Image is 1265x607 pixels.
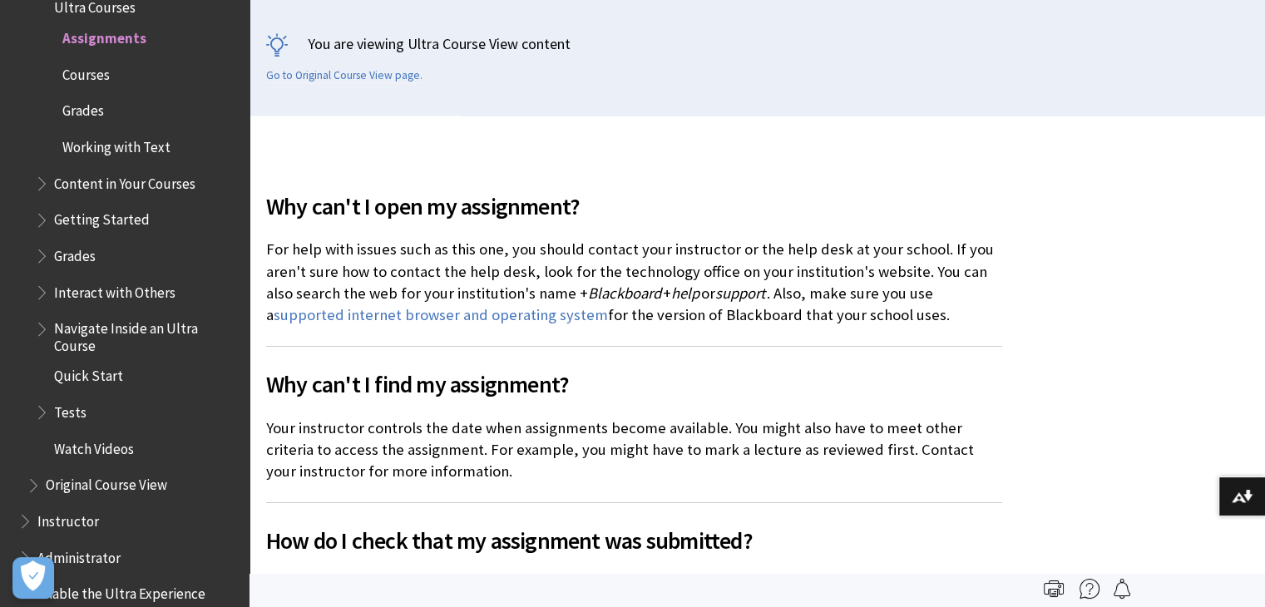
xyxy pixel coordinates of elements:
[54,435,134,457] span: Watch Videos
[54,279,175,301] span: Interact with Others
[266,523,1002,558] span: How do I check that my assignment was submitted?
[715,284,765,303] span: support
[588,284,661,303] span: Blackboard
[62,133,170,155] span: Working with Text
[54,315,238,354] span: Navigate Inside an Ultra Course
[62,97,104,120] span: Grades
[54,242,96,264] span: Grades
[266,33,1248,54] p: You are viewing Ultra Course View content
[46,471,167,494] span: Original Course View
[62,24,146,47] span: Assignments
[62,61,110,83] span: Courses
[12,557,54,599] button: Open Preferences
[1044,579,1064,599] img: Print
[54,170,195,192] span: Content in Your Courses
[54,363,123,385] span: Quick Start
[266,189,1002,224] span: Why can't I open my assignment?
[274,305,608,325] a: supported internet browser and operating system
[54,398,86,421] span: Tests
[671,284,699,303] span: help
[266,417,1002,483] p: Your instructor controls the date when assignments become available. You might also have to meet ...
[54,206,150,229] span: Getting Started
[37,544,121,566] span: Administrator
[37,580,205,603] span: Enable the Ultra Experience
[1080,579,1099,599] img: More help
[266,239,1002,326] p: For help with issues such as this one, you should contact your instructor or the help desk at you...
[266,68,422,83] a: Go to Original Course View page.
[266,367,1002,402] span: Why can't I find my assignment?
[1112,579,1132,599] img: Follow this page
[37,507,99,530] span: Instructor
